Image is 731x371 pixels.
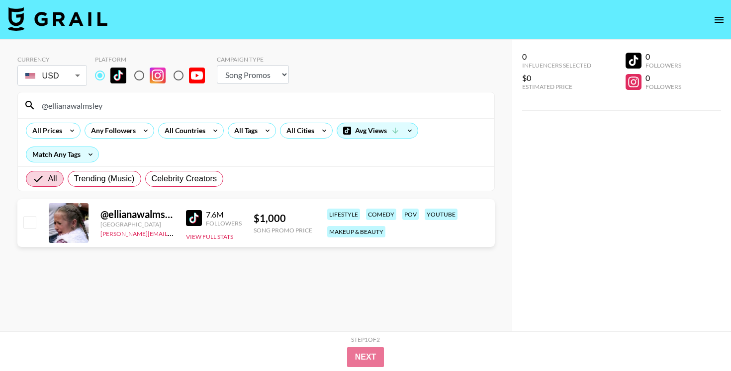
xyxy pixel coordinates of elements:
[17,56,87,63] div: Currency
[327,226,385,237] div: makeup & beauty
[228,123,260,138] div: All Tags
[709,10,729,30] button: open drawer
[26,147,98,162] div: Match Any Tags
[681,321,719,359] iframe: Drift Widget Chat Controller
[26,123,64,138] div: All Prices
[159,123,207,138] div: All Countries
[206,220,242,227] div: Followers
[206,210,242,220] div: 7.6M
[254,212,312,224] div: $ 1,000
[36,97,488,113] input: Search by User Name
[351,336,380,343] div: Step 1 of 2
[522,73,591,83] div: $0
[100,228,248,237] a: [PERSON_NAME][EMAIL_ADDRESS][DOMAIN_NAME]
[337,123,418,138] div: Avg Views
[645,62,681,69] div: Followers
[48,173,57,185] span: All
[100,208,174,221] div: @ ellianawalmsley
[645,52,681,62] div: 0
[522,62,591,69] div: Influencers Selected
[254,226,312,234] div: Song Promo Price
[522,52,591,62] div: 0
[402,209,419,220] div: pov
[645,83,681,90] div: Followers
[8,7,107,31] img: Grail Talent
[327,209,360,220] div: lifestyle
[152,173,217,185] span: Celebrity Creators
[280,123,316,138] div: All Cities
[85,123,138,138] div: Any Followers
[100,221,174,228] div: [GEOGRAPHIC_DATA]
[150,68,166,83] img: Instagram
[74,173,135,185] span: Trending (Music)
[95,56,213,63] div: Platform
[522,83,591,90] div: Estimated Price
[186,233,233,240] button: View Full Stats
[110,68,126,83] img: TikTok
[645,73,681,83] div: 0
[347,347,384,367] button: Next
[19,67,85,84] div: USD
[366,209,396,220] div: comedy
[189,68,205,83] img: YouTube
[425,209,457,220] div: youtube
[217,56,289,63] div: Campaign Type
[186,210,202,226] img: TikTok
